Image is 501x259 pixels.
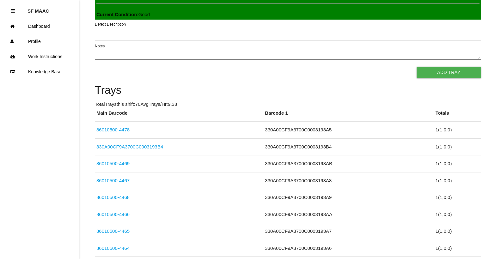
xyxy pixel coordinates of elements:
td: 1 ( 1 , 0 , 0 ) [434,223,481,240]
a: 86010500-4469 [96,161,130,166]
a: 86010500-4478 [96,127,130,132]
div: Close [11,3,15,19]
td: 330A00CF9A3700C0003193AB [263,155,434,172]
a: Work Instructions [0,49,79,64]
label: Defect Description [95,21,126,27]
td: 330A00CF9A3700C0003193A5 [263,122,434,139]
a: 86010500-4466 [96,212,130,217]
td: 330A00CF9A3700C0003193A9 [263,189,434,206]
th: Main Barcode [95,110,263,122]
p: Total Trays this shift: 70 Avg Trays /Hr: 9.38 [95,101,481,108]
td: 1 ( 1 , 0 , 0 ) [434,155,481,172]
td: 330A00CF9A3700C0003193B4 [263,138,434,155]
td: 1 ( 1 , 0 , 0 ) [434,240,481,257]
a: 86010500-4468 [96,195,130,200]
td: 330A00CF9A3700C0003193A8 [263,172,434,189]
a: 86010500-4464 [96,245,130,251]
td: 1 ( 1 , 0 , 0 ) [434,138,481,155]
td: 330A00CF9A3700C0003193AA [263,206,434,223]
span: : Good [96,12,150,17]
td: 1 ( 1 , 0 , 0 ) [434,122,481,139]
td: 1 ( 1 , 0 , 0 ) [434,189,481,206]
a: 330A00CF9A3700C0003193B4 [96,144,163,149]
th: Barcode 1 [263,110,434,122]
label: Notes [95,43,105,49]
th: Totals [434,110,481,122]
p: SF MAAC [27,3,49,14]
b: Current Condition [96,12,137,17]
a: 86010500-4465 [96,228,130,234]
td: 1 ( 1 , 0 , 0 ) [434,172,481,189]
a: Dashboard [0,19,79,34]
a: Knowledge Base [0,64,79,79]
a: 86010500-4467 [96,178,130,183]
button: Add Tray [417,67,481,78]
td: 330A00CF9A3700C0003193A6 [263,240,434,257]
td: 1 ( 1 , 0 , 0 ) [434,206,481,223]
a: Profile [0,34,79,49]
h4: Trays [95,84,481,96]
td: 330A00CF9A3700C0003193A7 [263,223,434,240]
